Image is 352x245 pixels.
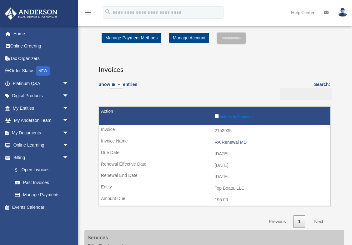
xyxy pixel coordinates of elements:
[99,171,330,183] td: [DATE]
[63,114,75,127] span: arrow_drop_down
[4,77,78,90] a: Platinum Q&Aarrow_drop_down
[4,52,78,65] a: Tax Organizers
[4,201,78,213] a: Events Calendar
[84,9,92,16] i: menu
[4,65,78,77] a: Order StatusNEW
[36,66,50,76] div: NEW
[63,139,75,152] span: arrow_drop_down
[63,127,75,139] span: arrow_drop_down
[9,164,72,177] a: $Open Invoices
[63,90,75,102] span: arrow_drop_down
[4,127,78,139] a: My Documentsarrow_drop_down
[338,8,347,17] img: User Pic
[110,82,123,89] select: Showentries
[264,215,290,228] a: Previous
[278,81,330,100] label: Search:
[63,102,75,115] span: arrow_drop_down
[4,27,78,40] a: Home
[18,166,22,174] span: $
[169,33,209,43] a: Manage Account
[4,102,78,114] a: My Entitiesarrow_drop_down
[215,140,327,145] div: RA Renewal MD
[215,113,327,119] label: Include in Payment
[4,90,78,102] a: Digital Productsarrow_drop_down
[9,189,75,201] a: Manage Payments
[9,176,75,189] a: Past Invoices
[88,235,108,240] strong: Services
[99,125,330,137] td: 2152935
[4,40,78,52] a: Online Ordering
[4,151,75,164] a: Billingarrow_drop_down
[63,77,75,90] span: arrow_drop_down
[4,114,78,127] a: My Anderson Teamarrow_drop_down
[63,151,75,164] span: arrow_drop_down
[99,148,330,160] td: [DATE]
[215,114,219,118] input: Include in Payment
[99,182,330,194] td: Top Boats, LLC
[280,88,332,100] input: Search:
[293,215,305,228] a: 1
[309,215,328,228] a: Next
[98,59,330,74] h3: Invoices
[102,33,161,43] a: Manage Payment Methods
[84,11,92,16] a: menu
[104,8,111,15] i: search
[98,81,137,95] label: Show entries
[99,194,330,206] td: 195.00
[4,139,78,152] a: Online Learningarrow_drop_down
[3,7,59,20] img: Anderson Advisors Platinum Portal
[99,160,330,172] td: [DATE]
